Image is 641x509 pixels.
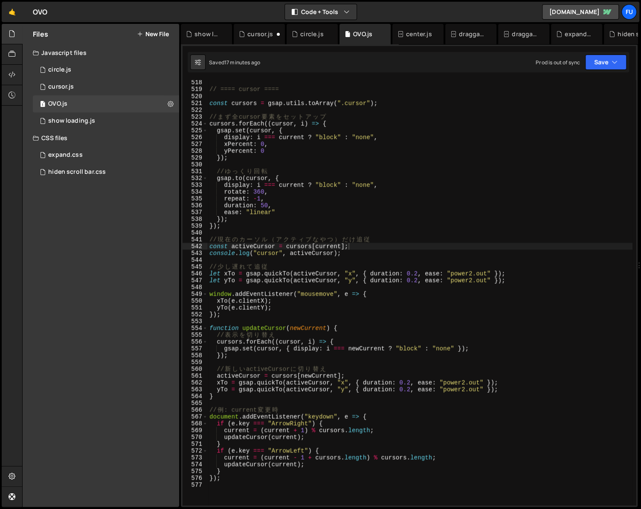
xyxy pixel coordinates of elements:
[183,134,208,141] div: 526
[183,127,208,134] div: 525
[183,243,208,250] div: 542
[183,181,208,188] div: 533
[33,61,182,78] div: circle.js
[183,195,208,202] div: 535
[33,29,48,39] h2: Files
[33,112,182,129] div: 17267/48011.js
[48,83,74,91] div: cursor.js
[183,93,208,100] div: 520
[33,95,182,112] div: OVO.js
[183,365,208,372] div: 560
[183,263,208,270] div: 545
[183,270,208,277] div: 546
[183,454,208,461] div: 573
[183,277,208,284] div: 547
[183,216,208,222] div: 538
[621,4,637,20] a: Fu
[183,222,208,229] div: 539
[183,256,208,263] div: 544
[194,30,222,38] div: show loading.js
[183,325,208,331] div: 554
[565,30,592,38] div: expand.css
[183,297,208,304] div: 550
[512,30,539,38] div: draggable using Observer.css
[183,345,208,352] div: 557
[40,101,45,108] span: 1
[48,151,83,159] div: expand.css
[183,113,208,120] div: 523
[183,209,208,216] div: 537
[285,4,357,20] button: Code + Tools
[183,236,208,243] div: 541
[183,100,208,106] div: 521
[183,461,208,468] div: 574
[183,290,208,297] div: 549
[33,164,182,181] div: 17267/47816.css
[183,352,208,359] div: 558
[183,440,208,447] div: 571
[183,468,208,474] div: 575
[224,59,260,66] div: 17 minutes ago
[48,117,95,125] div: show loading.js
[183,420,208,427] div: 568
[585,55,626,70] button: Save
[183,434,208,440] div: 570
[48,66,71,74] div: circle.js
[33,147,182,164] div: expand.css
[183,106,208,113] div: 522
[183,427,208,434] div: 569
[406,30,432,38] div: center.js
[542,4,619,20] a: [DOMAIN_NAME]
[2,2,23,22] a: 🤙
[183,250,208,256] div: 543
[183,400,208,406] div: 565
[183,175,208,181] div: 532
[183,393,208,400] div: 564
[183,318,208,325] div: 553
[183,372,208,379] div: 561
[183,311,208,318] div: 552
[183,229,208,236] div: 540
[183,331,208,338] div: 555
[247,30,273,38] div: cursor.js
[183,406,208,413] div: 566
[209,59,260,66] div: Saved
[183,386,208,393] div: 563
[183,188,208,195] div: 534
[137,31,169,37] button: New File
[183,379,208,386] div: 562
[183,202,208,209] div: 536
[48,168,106,176] div: hiden scroll bar.css
[300,30,323,38] div: circle.js
[183,79,208,86] div: 518
[183,359,208,365] div: 559
[23,129,179,147] div: CSS files
[183,86,208,93] div: 519
[183,447,208,454] div: 572
[183,154,208,161] div: 529
[183,304,208,311] div: 551
[183,120,208,127] div: 524
[183,338,208,345] div: 556
[183,481,208,488] div: 577
[183,474,208,481] div: 576
[459,30,486,38] div: draggable, scrollable.js
[23,44,179,61] div: Javascript files
[183,413,208,420] div: 567
[536,59,580,66] div: Prod is out of sync
[33,7,47,17] div: OVO
[183,141,208,147] div: 527
[33,78,182,95] div: 17267/48012.js
[183,147,208,154] div: 528
[353,30,372,38] div: OVO.js
[48,100,67,108] div: OVO.js
[183,168,208,175] div: 531
[183,161,208,168] div: 530
[183,284,208,290] div: 548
